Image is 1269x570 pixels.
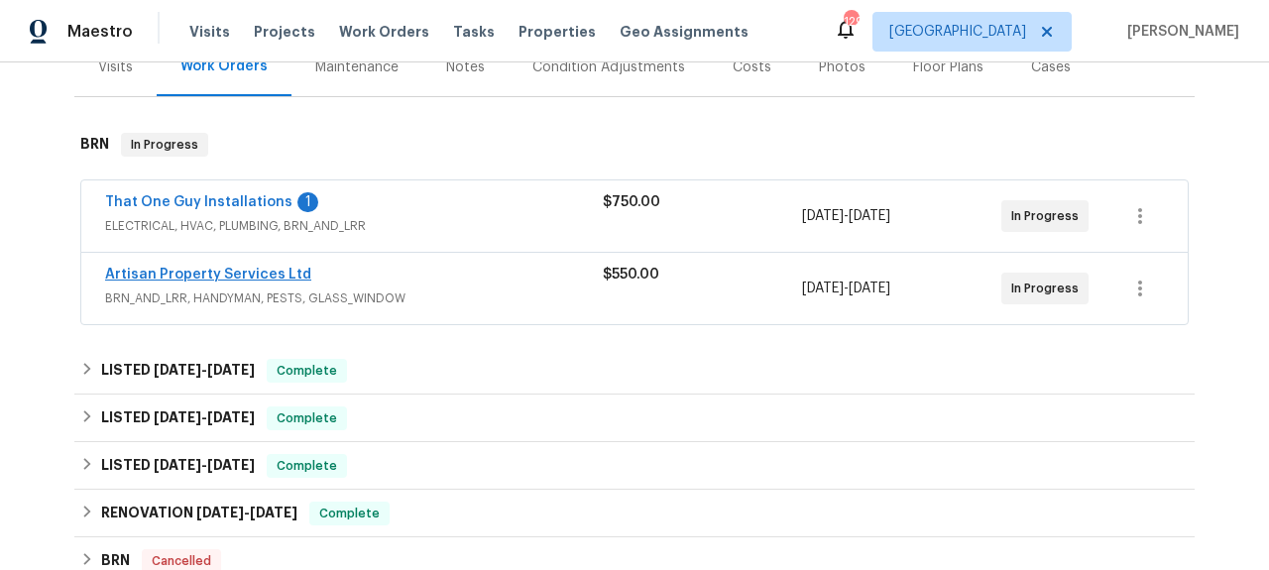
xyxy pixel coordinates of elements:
[101,454,255,478] h6: LISTED
[105,288,603,308] span: BRN_AND_LRR, HANDYMAN, PESTS, GLASS_WINDOW
[519,22,596,42] span: Properties
[844,12,858,32] div: 129
[339,22,429,42] span: Work Orders
[67,22,133,42] span: Maestro
[196,506,297,519] span: -
[80,133,109,157] h6: BRN
[603,268,659,282] span: $550.00
[105,216,603,236] span: ELECTRICAL, HVAC, PLUMBING, BRN_AND_LRR
[802,206,890,226] span: -
[207,410,255,424] span: [DATE]
[189,22,230,42] span: Visits
[603,195,660,209] span: $750.00
[105,195,292,209] a: That One Guy Installations
[196,506,244,519] span: [DATE]
[297,192,318,212] div: 1
[532,57,685,77] div: Condition Adjustments
[154,458,201,472] span: [DATE]
[74,442,1195,490] div: LISTED [DATE]-[DATE]Complete
[101,502,297,525] h6: RENOVATION
[913,57,983,77] div: Floor Plans
[269,361,345,381] span: Complete
[101,359,255,383] h6: LISTED
[311,504,388,523] span: Complete
[1031,57,1071,77] div: Cases
[154,458,255,472] span: -
[802,209,844,223] span: [DATE]
[1011,279,1087,298] span: In Progress
[446,57,485,77] div: Notes
[180,57,268,76] div: Work Orders
[154,410,255,424] span: -
[207,458,255,472] span: [DATE]
[889,22,1026,42] span: [GEOGRAPHIC_DATA]
[1011,206,1087,226] span: In Progress
[74,113,1195,176] div: BRN In Progress
[1119,22,1239,42] span: [PERSON_NAME]
[74,347,1195,395] div: LISTED [DATE]-[DATE]Complete
[802,279,890,298] span: -
[207,363,255,377] span: [DATE]
[819,57,865,77] div: Photos
[74,490,1195,537] div: RENOVATION [DATE]-[DATE]Complete
[154,410,201,424] span: [DATE]
[849,282,890,295] span: [DATE]
[849,209,890,223] span: [DATE]
[123,135,206,155] span: In Progress
[620,22,749,42] span: Geo Assignments
[254,22,315,42] span: Projects
[315,57,399,77] div: Maintenance
[98,57,133,77] div: Visits
[269,456,345,476] span: Complete
[105,268,311,282] a: Artisan Property Services Ltd
[154,363,201,377] span: [DATE]
[154,363,255,377] span: -
[733,57,771,77] div: Costs
[802,282,844,295] span: [DATE]
[250,506,297,519] span: [DATE]
[453,25,495,39] span: Tasks
[74,395,1195,442] div: LISTED [DATE]-[DATE]Complete
[269,408,345,428] span: Complete
[101,406,255,430] h6: LISTED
